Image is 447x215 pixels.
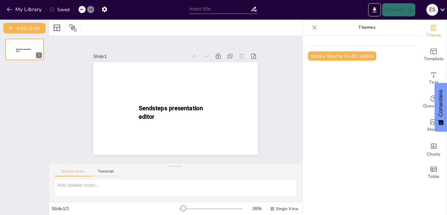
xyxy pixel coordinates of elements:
[49,7,70,13] div: Saved
[420,161,447,185] div: Add a table
[93,53,187,60] div: Slide 1
[249,206,265,212] div: 26 %
[420,114,447,137] div: Add images, graphics, shapes or video
[320,20,414,35] p: Themes
[435,83,447,132] button: Comentarios - Mostrar encuesta
[91,169,120,176] button: Transcript
[427,151,440,158] span: Charts
[429,79,438,86] span: Text
[16,48,31,52] span: Sendsteps presentation editor
[426,32,441,39] span: Theme
[426,4,438,16] div: e s
[423,102,444,110] span: Questions
[5,4,45,15] button: My Library
[382,3,415,16] button: Present
[420,43,447,67] div: Add ready made slides
[368,3,381,16] button: Export to PowerPoint
[3,23,45,33] button: Add slide
[420,90,447,114] div: Get real-time input from your audience
[36,52,42,58] div: 1
[276,206,298,211] span: Single View
[308,51,376,61] button: Apply theme to all slides
[52,23,62,33] div: Layout
[420,20,447,43] div: Change the overall theme
[69,24,77,32] span: Position
[428,173,439,180] span: Table
[427,126,440,133] span: Media
[420,137,447,161] div: Add charts and graphs
[426,3,438,16] button: e s
[189,4,251,14] input: Insert title
[5,39,44,60] div: 1
[54,169,91,176] button: Speaker Notes
[424,55,444,63] span: Template
[420,67,447,90] div: Add text boxes
[139,105,203,120] span: Sendsteps presentation editor
[52,206,180,212] div: Slide 1 / 1
[438,90,443,117] font: Comentario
